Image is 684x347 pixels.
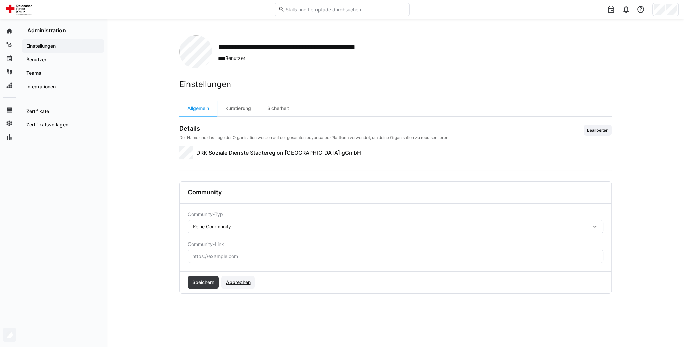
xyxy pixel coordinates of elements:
[179,135,449,140] p: Der Name und das Logo der Organisation werden auf der gesamten edyoucated-Plattform verwendet, um...
[191,279,215,286] span: Speichern
[193,223,231,230] div: Keine Community
[218,55,409,62] span: Benutzer
[259,100,297,116] div: Sicherheit
[221,276,255,289] button: Abbrechen
[179,125,449,132] h3: Details
[584,125,612,136] button: Bearbeiten
[188,276,219,289] button: Speichern
[225,279,251,286] span: Abbrechen
[196,148,361,157] span: DRK Soziale Dienste Städteregion [GEOGRAPHIC_DATA] gGmbH
[586,128,609,133] span: Bearbeiten
[217,100,259,116] div: Kuratierung
[179,79,612,89] h2: Einstellungen
[192,253,600,259] input: https://example.com
[285,6,406,13] input: Skills und Lernpfade durchsuchen…
[188,212,603,217] span: Community-Typ
[179,100,217,116] div: Allgemein
[188,241,603,247] span: Community-Link
[188,189,222,196] h3: Community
